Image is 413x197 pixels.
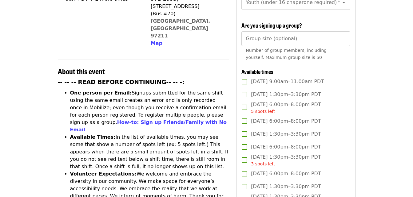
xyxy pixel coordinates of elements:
[70,171,137,177] strong: Volunteer Expectations:
[58,79,185,85] strong: -- -- -- READ BEFORE CONTINUING-- -- -:
[251,161,275,166] span: 3 spots left
[251,118,321,125] span: [DATE] 6:00pm–8:00pm PDT
[251,170,321,177] span: [DATE] 6:00pm–8:00pm PDT
[246,48,327,60] span: Number of group members, including yourself. Maximum group size is 50
[151,40,162,46] span: Map
[151,3,224,10] div: [STREET_ADDRESS]
[70,90,132,96] strong: One person per Email:
[251,109,275,114] span: 5 spots left
[70,133,229,170] li: In the list of available times, you may see some that show a number of spots left (ex: 5 spots le...
[58,66,105,76] span: About this event
[241,21,302,29] span: Are you signing up a group?
[151,18,210,39] a: [GEOGRAPHIC_DATA], [GEOGRAPHIC_DATA] 97211
[70,119,227,133] a: How-to: Sign up Friends/Family with No Email
[251,78,324,85] span: [DATE] 9:00am–11:00am PDT
[241,31,350,46] input: [object Object]
[251,183,321,190] span: [DATE] 1:30pm–3:30pm PDT
[151,10,224,17] div: (Bus #70)
[251,91,321,98] span: [DATE] 1:30pm–3:30pm PDT
[251,153,321,167] span: [DATE] 1:30pm–3:30pm PDT
[151,40,162,47] button: Map
[251,130,321,138] span: [DATE] 1:30pm–3:30pm PDT
[70,89,229,133] li: Signups submitted for the same shift using the same email creates an error and is only recorded o...
[251,101,321,115] span: [DATE] 6:00pm–8:00pm PDT
[70,134,116,140] strong: Available Times:
[241,68,273,75] span: Available times
[251,143,321,151] span: [DATE] 6:00pm–8:00pm PDT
